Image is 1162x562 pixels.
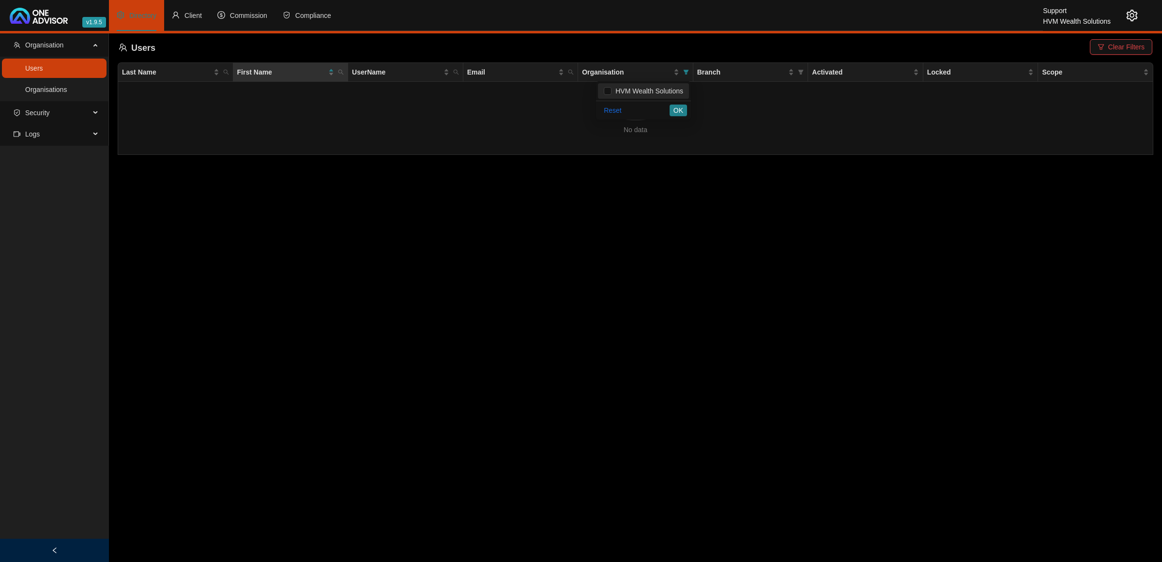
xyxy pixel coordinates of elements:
[295,12,331,19] span: Compliance
[338,69,344,75] span: search
[1038,63,1153,82] th: Scope
[670,105,687,116] button: OK
[122,67,212,77] span: Last Name
[118,63,233,82] th: Last Name
[1043,13,1111,24] div: HVM Wealth Solutions
[119,43,127,52] span: team
[223,69,229,75] span: search
[1098,44,1104,50] span: filter
[582,67,672,77] span: Organisation
[604,105,622,116] span: Reset
[1126,10,1138,21] span: setting
[796,65,806,79] span: filter
[453,69,459,75] span: search
[451,65,461,79] span: search
[683,69,689,75] span: filter
[1090,39,1152,55] button: Clear Filters
[25,130,40,138] span: Logs
[578,63,693,82] th: Organisation
[25,109,50,117] span: Security
[217,11,225,19] span: dollar
[1043,2,1111,13] div: Support
[808,63,923,82] th: Activated
[673,105,683,116] span: OK
[172,11,180,19] span: user
[230,12,267,19] span: Commission
[82,17,106,28] span: v1.9.5
[1108,42,1145,52] span: Clear Filters
[14,131,20,137] span: video-camera
[566,65,576,79] span: search
[812,67,911,77] span: Activated
[463,63,579,82] th: Email
[352,67,442,77] span: UserName
[126,124,1145,135] div: No data
[467,67,557,77] span: Email
[681,65,691,79] span: filter
[693,63,809,82] th: Branch
[237,67,327,77] span: First Name
[348,63,463,82] th: UserName
[25,64,43,72] a: Users
[10,8,68,24] img: 2df55531c6924b55f21c4cf5d4484680-logo-light.svg
[798,69,804,75] span: filter
[117,11,124,19] span: setting
[568,69,574,75] span: search
[14,42,20,48] span: team
[923,63,1039,82] th: Locked
[25,41,63,49] span: Organisation
[14,109,20,116] span: safety-certificate
[129,12,156,19] span: Directory
[283,11,290,19] span: safety
[697,67,787,77] span: Branch
[221,65,231,79] span: search
[600,105,626,116] button: Reset
[336,65,346,79] span: search
[184,12,202,19] span: Client
[927,67,1026,77] span: Locked
[612,87,683,95] span: HVM Wealth Solutions
[131,43,155,53] span: Users
[51,547,58,554] span: left
[25,86,67,93] a: Organisations
[1042,67,1141,77] span: Scope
